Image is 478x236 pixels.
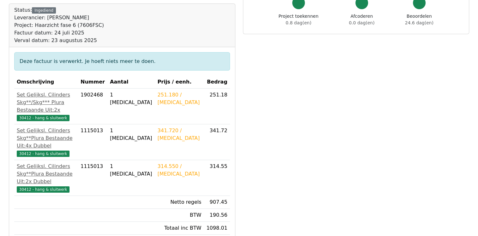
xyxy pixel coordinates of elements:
[286,20,311,25] span: 0.8 dag(en)
[78,124,107,160] td: 1115013
[158,91,202,106] div: 251.180 / [MEDICAL_DATA]
[204,196,230,209] td: 907.45
[110,163,153,178] div: 1 [MEDICAL_DATA]
[110,91,153,106] div: 1 [MEDICAL_DATA]
[279,13,318,26] div: Project toekennen
[14,76,78,89] th: Omschrijving
[204,124,230,160] td: 341.72
[204,76,230,89] th: Bedrag
[349,20,374,25] span: 0.0 dag(en)
[155,222,204,235] td: Totaal inc BTW
[110,127,153,142] div: 1 [MEDICAL_DATA]
[155,76,204,89] th: Prijs / eenh.
[14,14,104,22] div: Leverancier: [PERSON_NAME]
[405,13,433,26] div: Beoordelen
[17,115,70,121] span: 30412 - hang & sluitwerk
[14,52,230,71] div: Deze factuur is verwerkt. Je hoeft niets meer te doen.
[155,196,204,209] td: Netto regels
[17,91,76,121] a: Set Gelijksl. Cilinders Skg**/Skg*** Plura Bestaande Uit:2x30412 - hang & sluitwerk
[17,127,76,157] a: Set Gelijksl. Cilinders Skg**Plura Bestaande Uit:4x Dubbel30412 - hang & sluitwerk
[32,7,56,14] div: Ingediend
[107,76,155,89] th: Aantal
[14,22,104,29] div: Project: Haarzicht fase 6 (7606FSC)
[14,37,104,44] div: Verval datum: 23 augustus 2025
[17,151,70,157] span: 30412 - hang & sluitwerk
[17,186,70,193] span: 30412 - hang & sluitwerk
[158,127,202,142] div: 341.720 / [MEDICAL_DATA]
[78,76,107,89] th: Nummer
[204,209,230,222] td: 190.56
[17,163,76,185] div: Set Gelijksl. Cilinders Skg**Plura Bestaande Uit:2x Dubbel
[14,6,104,44] div: Status:
[78,89,107,124] td: 1902468
[204,222,230,235] td: 1098.01
[155,209,204,222] td: BTW
[78,160,107,196] td: 1115013
[158,163,202,178] div: 314.550 / [MEDICAL_DATA]
[204,89,230,124] td: 251.18
[17,91,76,114] div: Set Gelijksl. Cilinders Skg**/Skg*** Plura Bestaande Uit:2x
[14,29,104,37] div: Factuur datum: 24 juli 2025
[17,163,76,193] a: Set Gelijksl. Cilinders Skg**Plura Bestaande Uit:2x Dubbel30412 - hang & sluitwerk
[405,20,433,25] span: 24.6 dag(en)
[349,13,374,26] div: Afcoderen
[204,160,230,196] td: 314.55
[17,127,76,150] div: Set Gelijksl. Cilinders Skg**Plura Bestaande Uit:4x Dubbel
